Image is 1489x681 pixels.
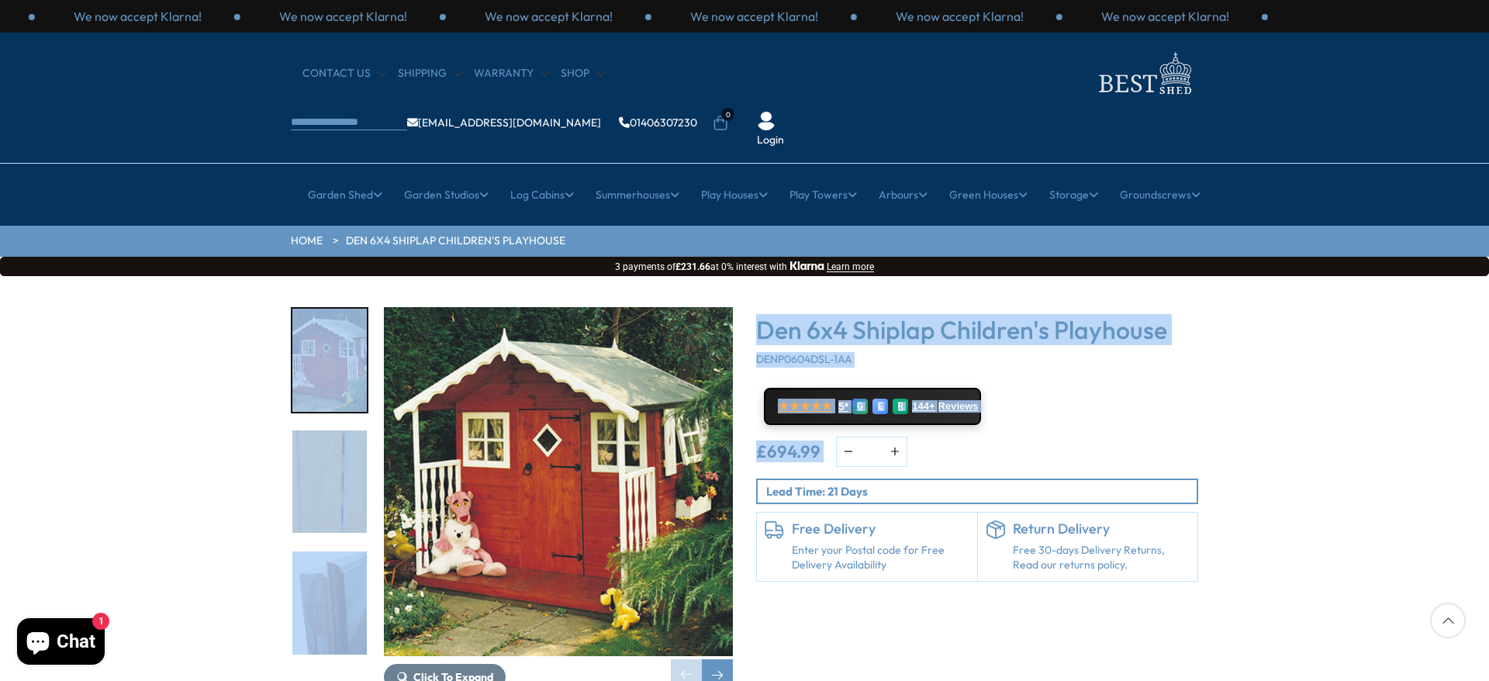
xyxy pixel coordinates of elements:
[1013,520,1190,538] h6: Return Delivery
[279,8,407,25] p: We now accept Klarna!
[778,399,832,413] span: ★★★★★
[291,550,368,656] div: 3 / 19
[384,307,733,656] img: Den 6x4 Shiplap Children's Playhouse
[35,8,240,25] div: 1 / 3
[619,117,697,128] a: 01406307230
[1062,8,1268,25] div: 3 / 3
[510,175,574,214] a: Log Cabins
[291,429,368,535] div: 2 / 19
[474,66,549,81] a: Warranty
[857,8,1062,25] div: 2 / 3
[292,551,367,655] img: Windowstormproofprofile_200x200.jpg
[757,112,776,130] img: User Icon
[651,8,857,25] div: 1 / 3
[12,618,109,669] inbox-online-store-chat: Shopify online store chat
[1049,175,1098,214] a: Storage
[713,116,728,131] a: 0
[404,175,489,214] a: Garden Studios
[792,543,969,573] a: Enter your Postal code for Free Delivery Availability
[896,8,1024,25] p: We now accept Klarna!
[291,307,368,413] div: 1 / 19
[302,66,386,81] a: CONTACT US
[398,66,462,81] a: Shipping
[240,8,446,25] div: 2 / 3
[792,520,969,538] h6: Free Delivery
[292,309,367,412] img: Den1_200x200.jpg
[789,175,857,214] a: Play Towers
[596,175,679,214] a: Summerhouses
[893,399,908,414] div: R
[872,399,888,414] div: E
[756,443,821,460] ins: £694.99
[446,8,651,25] div: 3 / 3
[701,175,768,214] a: Play Houses
[764,388,981,425] a: ★★★★★ 5* G E R 144+ Reviews
[766,483,1197,500] p: Lead Time: 21 Days
[74,8,202,25] p: We now accept Klarna!
[756,315,1198,344] h3: Den 6x4 Shiplap Children's Playhouse
[292,430,367,534] img: Encloseddoorpianohingeforsafety_200x200.jpg
[561,66,605,81] a: Shop
[1013,543,1190,573] p: Free 30-days Delivery Returns, Read our returns policy.
[1090,48,1198,99] img: logo
[912,400,935,413] span: 144+
[879,175,928,214] a: Arbours
[485,8,613,25] p: We now accept Klarna!
[308,175,382,214] a: Garden Shed
[756,352,852,366] span: DENP0604DSL-1AA
[407,117,601,128] a: [EMAIL_ADDRESS][DOMAIN_NAME]
[938,400,979,413] span: Reviews
[1120,175,1201,214] a: Groundscrews
[291,233,323,249] a: HOME
[1101,8,1229,25] p: We now accept Klarna!
[757,133,784,148] a: Login
[852,399,868,414] div: G
[721,108,734,121] span: 0
[346,233,565,249] a: Den 6x4 Shiplap Children's Playhouse
[690,8,818,25] p: We now accept Klarna!
[949,175,1028,214] a: Green Houses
